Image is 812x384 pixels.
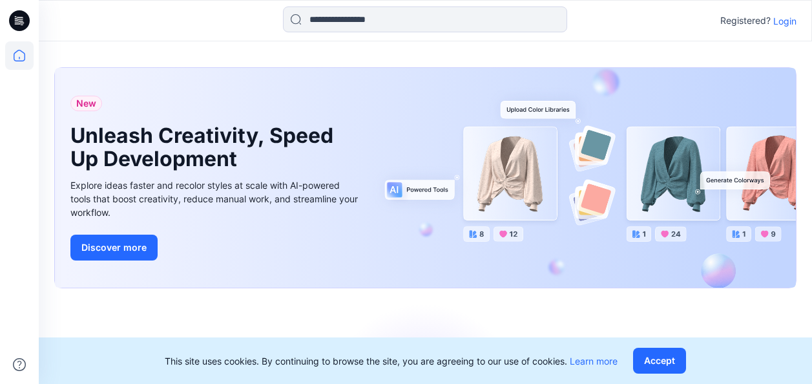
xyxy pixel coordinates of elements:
[165,354,618,368] p: This site uses cookies. By continuing to browse the site, you are agreeing to our use of cookies.
[70,235,158,261] button: Discover more
[70,178,361,219] div: Explore ideas faster and recolor styles at scale with AI-powered tools that boost creativity, red...
[76,96,96,111] span: New
[70,235,361,261] a: Discover more
[720,13,771,28] p: Registered?
[70,124,342,171] h1: Unleash Creativity, Speed Up Development
[633,348,686,374] button: Accept
[773,14,796,28] p: Login
[570,356,618,367] a: Learn more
